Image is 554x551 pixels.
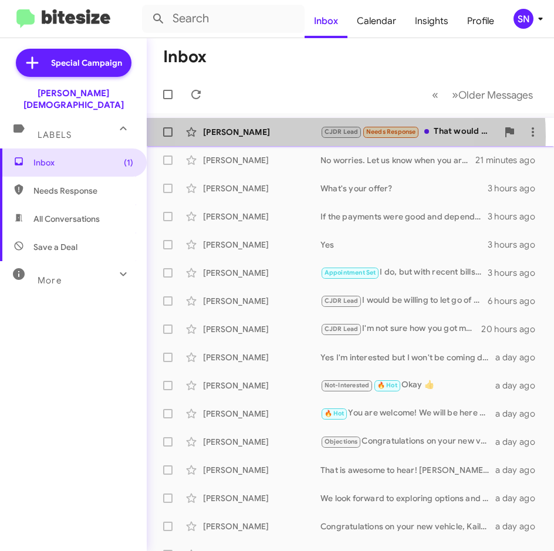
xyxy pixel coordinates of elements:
[347,4,406,38] a: Calendar
[452,87,458,102] span: »
[320,266,488,279] div: I do, but with recent bills that came up i just don't think i'm in a place to trade in unless i c...
[406,4,458,38] a: Insights
[475,154,545,166] div: 21 minutes ago
[320,407,495,420] div: You are welcome! We will be here when you are ready. We look forward to assisting you.
[320,378,495,392] div: Okay 👍
[38,275,62,286] span: More
[325,297,359,305] span: CJDR Lead
[203,267,320,279] div: [PERSON_NAME]
[203,182,320,194] div: [PERSON_NAME]
[458,4,504,38] a: Profile
[33,157,133,168] span: Inbox
[495,520,545,532] div: a day ago
[325,325,359,333] span: CJDR Lead
[495,492,545,504] div: a day ago
[203,408,320,420] div: [PERSON_NAME]
[320,322,481,336] div: I'm not sure how you got my number. My husband is the one shopping. I did drive the wrangler so I...
[325,438,358,445] span: Objections
[203,464,320,476] div: [PERSON_NAME]
[203,154,320,166] div: [PERSON_NAME]
[325,128,359,136] span: CJDR Lead
[203,351,320,363] div: [PERSON_NAME]
[488,267,545,279] div: 3 hours ago
[203,492,320,504] div: [PERSON_NAME]
[458,89,533,102] span: Older Messages
[33,241,77,253] span: Save a Deal
[495,464,545,476] div: a day ago
[163,48,207,66] h1: Inbox
[320,351,495,363] div: Yes I'm interested but I won't be coming down unless I buy something from you
[33,185,133,197] span: Needs Response
[320,492,495,504] div: We look forward to exploring options and seeing how we may be able to help you.
[320,125,498,138] div: That would be great thank you! The VIN: [US_VEHICLE_IDENTIFICATION_NUMBER] and current mileage is...
[325,381,370,389] span: Not-Interested
[320,294,488,307] div: I would be willing to let go of my Wrangler for 35k
[514,9,533,29] div: SN
[488,239,545,251] div: 3 hours ago
[51,57,122,69] span: Special Campaign
[488,182,545,194] div: 3 hours ago
[203,239,320,251] div: [PERSON_NAME]
[445,83,540,107] button: Next
[203,520,320,532] div: [PERSON_NAME]
[325,269,376,276] span: Appointment Set
[495,380,545,391] div: a day ago
[495,436,545,448] div: a day ago
[124,157,133,168] span: (1)
[325,410,344,417] span: 🔥 Hot
[16,49,131,77] a: Special Campaign
[203,380,320,391] div: [PERSON_NAME]
[203,436,320,448] div: [PERSON_NAME]
[320,520,495,532] div: Congratulations on your new vehicle, Kailey!
[504,9,541,29] button: SN
[203,323,320,335] div: [PERSON_NAME]
[366,128,416,136] span: Needs Response
[203,211,320,222] div: [PERSON_NAME]
[38,130,72,140] span: Labels
[320,154,475,166] div: No worries. Let us know when you are ready we would love to help facilitate that.
[495,351,545,363] div: a day ago
[495,408,545,420] div: a day ago
[320,464,495,476] div: That is awesome to hear! [PERSON_NAME] is great! Please let us know if there is anything more, we...
[320,182,488,194] div: What's your offer?
[142,5,305,33] input: Search
[488,295,545,307] div: 6 hours ago
[425,83,445,107] button: Previous
[305,4,347,38] a: Inbox
[488,211,545,222] div: 3 hours ago
[481,323,545,335] div: 20 hours ago
[377,381,397,389] span: 🔥 Hot
[320,211,488,222] div: If the payments were good and depending on what you have
[203,295,320,307] div: [PERSON_NAME]
[320,435,495,448] div: Congratulations on your new vehicle!
[33,213,100,225] span: All Conversations
[432,87,438,102] span: «
[203,126,320,138] div: [PERSON_NAME]
[425,83,540,107] nav: Page navigation example
[320,239,488,251] div: Yes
